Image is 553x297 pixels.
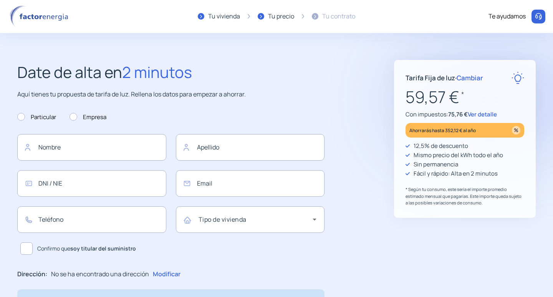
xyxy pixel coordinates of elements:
[17,113,56,122] label: Particular
[37,244,136,253] span: Confirmo que
[488,12,526,22] div: Te ayudamos
[468,110,497,118] span: Ver detalle
[8,5,73,28] img: logo factor
[406,73,483,83] p: Tarifa Fija de luz ·
[414,141,468,151] p: 12,5% de descuento
[17,60,325,85] h2: Date de alta en
[199,215,247,224] mat-label: Tipo de vivienda
[51,269,149,279] p: No se ha encontrado una dirección
[153,269,180,279] p: Modificar
[17,269,47,279] p: Dirección:
[208,12,240,22] div: Tu vivienda
[70,113,106,122] label: Empresa
[122,61,192,83] span: 2 minutos
[406,186,524,206] p: * Según tu consumo, este sería el importe promedio estimado mensual que pagarías. Este importe qu...
[268,12,294,22] div: Tu precio
[457,73,483,82] span: Cambiar
[414,160,458,169] p: Sin permanencia
[406,84,524,110] p: 59,57 €
[70,245,136,252] b: soy titular del suministro
[512,71,524,84] img: rate-E.svg
[535,13,542,20] img: llamar
[414,151,503,160] p: Mismo precio del kWh todo el año
[17,90,325,100] p: Aquí tienes tu propuesta de tarifa de luz. Rellena los datos para empezar a ahorrar.
[322,12,355,22] div: Tu contrato
[406,110,524,119] p: Con impuestos:
[414,169,498,178] p: Fácil y rápido: Alta en 2 minutos
[512,126,520,134] img: percentage_icon.svg
[448,110,468,118] span: 75,76 €
[409,126,476,135] p: Ahorrarás hasta 352,12 € al año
